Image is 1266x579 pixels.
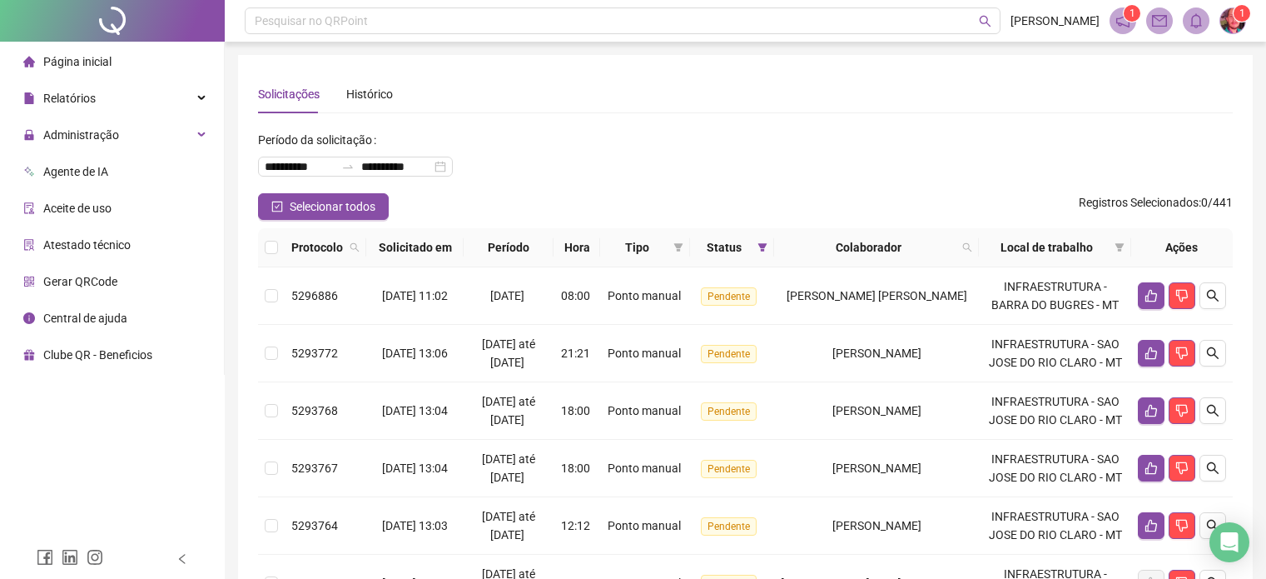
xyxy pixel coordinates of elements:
[271,201,283,212] span: check-square
[350,242,360,252] span: search
[291,462,338,475] span: 5293767
[1175,462,1189,475] span: dislike
[979,267,1131,325] td: INFRAESTRUTURA - BARRA DO BUGRES - MT
[1144,519,1158,532] span: like
[979,15,991,27] span: search
[1175,289,1189,302] span: dislike
[979,497,1131,555] td: INFRAESTRUTURA - SAO JOSE DO RIO CLARO - MT
[482,337,535,369] span: [DATE] até [DATE]
[701,402,757,421] span: Pendente
[832,347,921,360] span: [PERSON_NAME]
[1206,289,1219,302] span: search
[1206,347,1219,360] span: search
[1129,7,1135,19] span: 1
[1115,13,1130,28] span: notification
[382,347,448,360] span: [DATE] 13:06
[291,347,338,360] span: 5293772
[258,85,320,103] div: Solicitações
[291,238,343,257] span: Protocolo
[1220,8,1245,33] img: 78572
[43,202,112,215] span: Aceite de uso
[757,242,767,252] span: filter
[985,238,1108,257] span: Local de trabalho
[43,348,152,362] span: Clube QR - Beneficios
[290,197,375,216] span: Selecionar todos
[1175,347,1189,360] span: dislike
[561,404,590,417] span: 18:00
[291,519,338,532] span: 5293764
[979,440,1131,497] td: INFRAESTRUTURA - SAO JOSE DO RIO CLARO - MT
[382,519,448,532] span: [DATE] 13:03
[561,519,590,532] span: 12:12
[673,242,683,252] span: filter
[701,287,757,306] span: Pendente
[979,382,1131,440] td: INFRAESTRUTURA - SAO JOSE DO RIO CLARO - MT
[561,462,590,475] span: 18:00
[291,289,338,302] span: 5296886
[23,129,35,141] span: lock
[291,404,338,417] span: 5293768
[1124,5,1140,22] sup: 1
[62,549,78,566] span: linkedin
[346,235,363,260] span: search
[701,517,757,536] span: Pendente
[787,289,967,302] span: [PERSON_NAME] [PERSON_NAME]
[43,238,131,252] span: Atestado técnico
[608,347,681,360] span: Ponto manual
[43,275,117,288] span: Gerar QRCode
[561,289,590,302] span: 08:00
[346,85,393,103] div: Histórico
[43,128,119,142] span: Administração
[464,228,554,267] th: Período
[1206,519,1219,532] span: search
[608,462,681,475] span: Ponto manual
[43,165,108,178] span: Agente de IA
[23,276,35,287] span: qrcode
[382,289,448,302] span: [DATE] 11:02
[23,202,35,214] span: audit
[832,462,921,475] span: [PERSON_NAME]
[366,228,464,267] th: Solicitado em
[1189,13,1204,28] span: bell
[43,92,96,105] span: Relatórios
[258,193,389,220] button: Selecionar todos
[1206,462,1219,475] span: search
[87,549,103,566] span: instagram
[1111,235,1128,260] span: filter
[561,347,590,360] span: 21:21
[43,312,127,325] span: Central de ajuda
[1152,13,1167,28] span: mail
[482,510,535,542] span: [DATE] até [DATE]
[697,238,751,257] span: Status
[1234,5,1250,22] sup: Atualize o seu contato no menu Meus Dados
[1079,193,1233,220] span: : 0 / 441
[23,56,35,67] span: home
[37,549,53,566] span: facebook
[607,238,667,257] span: Tipo
[781,238,956,257] span: Colaborador
[832,404,921,417] span: [PERSON_NAME]
[1239,7,1245,19] span: 1
[1079,196,1199,209] span: Registros Selecionados
[670,235,687,260] span: filter
[23,349,35,361] span: gift
[554,228,600,267] th: Hora
[1209,522,1249,562] div: Open Intercom Messenger
[176,553,188,565] span: left
[482,452,535,484] span: [DATE] até [DATE]
[754,235,771,260] span: filter
[701,460,757,478] span: Pendente
[482,395,535,427] span: [DATE] até [DATE]
[959,235,976,260] span: search
[1144,404,1158,417] span: like
[23,92,35,104] span: file
[43,55,112,68] span: Página inicial
[23,239,35,251] span: solution
[258,127,383,153] label: Período da solicitação
[1175,519,1189,532] span: dislike
[382,404,448,417] span: [DATE] 13:04
[341,160,355,173] span: swap-right
[1175,404,1189,417] span: dislike
[608,289,681,302] span: Ponto manual
[608,519,681,532] span: Ponto manual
